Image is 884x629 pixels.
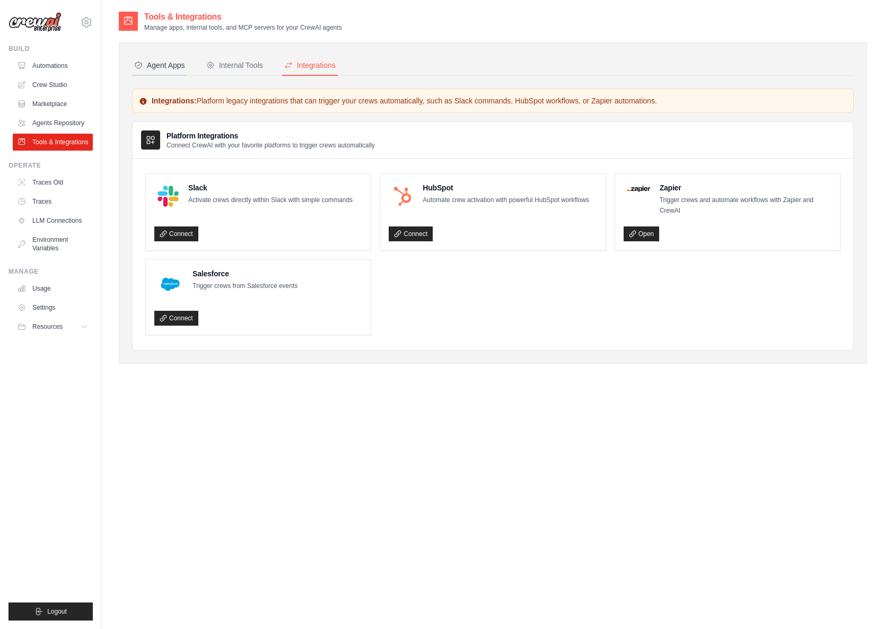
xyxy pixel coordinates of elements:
a: Usage [13,280,93,297]
a: Connect [389,226,433,241]
a: Traces Old [13,174,93,191]
div: Internal Tools [206,60,263,71]
button: Agent Apps [132,56,187,76]
a: Open [624,226,659,241]
a: Connect [154,311,198,326]
h2: Tools & Integrations [144,11,342,23]
p: Connect CrewAI with your favorite platforms to trigger crews automatically [167,141,375,150]
div: Integrations [284,60,336,71]
a: Marketplace [13,95,93,112]
a: Connect [154,226,198,241]
h4: Salesforce [192,268,297,279]
a: LLM Connections [13,212,93,229]
a: Automations [13,57,93,74]
div: Agent Apps [134,60,185,71]
h4: Zapier [660,182,832,193]
span: Resources [32,322,63,331]
h3: Platform Integrations [167,130,375,141]
a: Tools & Integrations [13,134,93,151]
div: Operate [8,161,93,170]
div: Manage [8,267,93,276]
a: Environment Variables [13,231,93,257]
h4: HubSpot [423,182,589,193]
button: Resources [13,318,93,335]
a: Crew Studio [13,76,93,93]
button: Internal Tools [204,56,265,76]
p: Activate crews directly within Slack with simple commands [188,195,353,206]
div: Build [8,45,93,53]
p: Trigger crews from Salesforce events [192,281,297,292]
span: Logout [47,607,67,616]
strong: Integrations: [152,97,197,105]
img: Zapier Logo [627,186,650,192]
img: Slack Logo [157,186,179,207]
p: Automate crew activation with powerful HubSpot workflows [423,195,589,206]
img: Salesforce Logo [157,272,183,297]
a: Agents Repository [13,115,93,132]
img: Logo [8,12,62,32]
button: Integrations [282,56,338,76]
p: Manage apps, internal tools, and MCP servers for your CrewAI agents [144,23,342,32]
button: Logout [8,602,93,621]
p: Trigger crews and automate workflows with Zapier and CrewAI [660,195,832,216]
h4: Slack [188,182,353,193]
a: Traces [13,193,93,210]
p: Platform legacy integrations that can trigger your crews automatically, such as Slack commands, H... [139,95,847,106]
a: Settings [13,299,93,316]
img: HubSpot Logo [392,186,413,207]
